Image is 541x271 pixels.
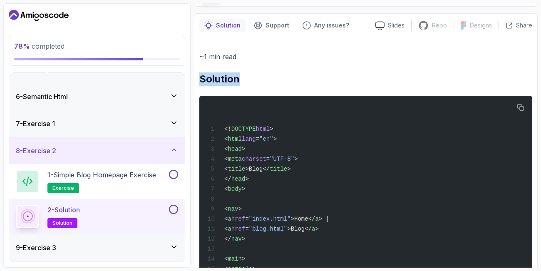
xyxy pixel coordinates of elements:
[249,226,287,232] span: "blog.html"
[224,176,231,182] span: </
[231,176,246,182] span: head
[294,156,298,162] span: >
[228,146,242,152] span: head
[224,186,228,192] span: <
[228,166,245,172] span: title
[242,136,256,142] span: lang
[224,236,231,242] span: </
[16,205,178,228] button: 2-Solutionsolution
[47,170,156,180] p: 1 - Simple Blog Homepage Exercise
[249,216,291,222] span: "index.html"
[298,19,354,32] button: Feedback button
[287,226,312,232] span: >Blog</
[256,126,270,132] span: html
[266,21,289,30] p: Support
[228,136,242,142] span: html
[315,226,318,232] span: >
[199,72,532,86] h2: Solution
[273,136,277,142] span: >
[228,156,242,162] span: meta
[432,21,447,30] p: Repo
[314,21,349,30] p: Any issues?
[199,51,532,62] p: ~1 min read
[228,226,231,232] span: a
[291,216,315,222] span: >Home</
[228,256,242,262] span: main
[266,156,270,162] span: =
[231,236,242,242] span: nav
[9,110,185,137] button: 7-Exercise 1
[224,156,228,162] span: <
[315,216,318,222] span: a
[245,176,248,182] span: >
[224,166,228,172] span: <
[9,83,185,110] button: 6-Semantic Html
[388,21,405,30] p: Slides
[259,136,273,142] span: "en"
[228,216,231,222] span: a
[516,21,532,30] p: Share
[224,256,228,262] span: <
[242,256,245,262] span: >
[224,226,228,232] span: <
[231,216,246,222] span: href
[319,216,329,222] span: > |
[242,236,245,242] span: >
[16,170,178,193] button: 1-Simple Blog Homepage Exerciseexercise
[228,186,242,192] span: body
[249,19,294,32] button: Support button
[14,42,65,50] span: completed
[199,19,246,32] button: notes button
[9,234,185,261] button: 9-Exercise 3
[224,126,231,132] span: <!
[256,136,259,142] span: =
[47,205,80,215] p: 2 - Solution
[470,21,492,30] p: Designs
[9,137,185,164] button: 8-Exercise 2
[270,126,273,132] span: >
[242,146,245,152] span: >
[245,226,248,232] span: =
[16,146,56,156] h3: 8 - Exercise 2
[224,206,228,212] span: <
[242,186,245,192] span: >
[224,136,228,142] span: <
[270,156,294,162] span: "UTF-8"
[499,21,532,30] button: Share
[231,126,256,132] span: DOCTYPE
[16,243,56,253] h3: 9 - Exercise 3
[270,166,287,172] span: title
[245,166,270,172] span: >Blog</
[224,216,228,222] span: <
[312,226,315,232] span: a
[52,220,72,226] span: solution
[238,206,242,212] span: >
[287,166,290,172] span: >
[242,156,266,162] span: charset
[9,9,69,22] a: Dashboard
[216,21,241,30] p: Solution
[16,119,55,129] h3: 7 - Exercise 1
[14,42,30,50] span: 78 %
[245,216,248,222] span: =
[52,185,74,191] span: exercise
[228,206,238,212] span: nav
[224,146,228,152] span: <
[369,21,411,30] a: Slides
[16,92,68,102] h3: 6 - Semantic Html
[231,226,246,232] span: href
